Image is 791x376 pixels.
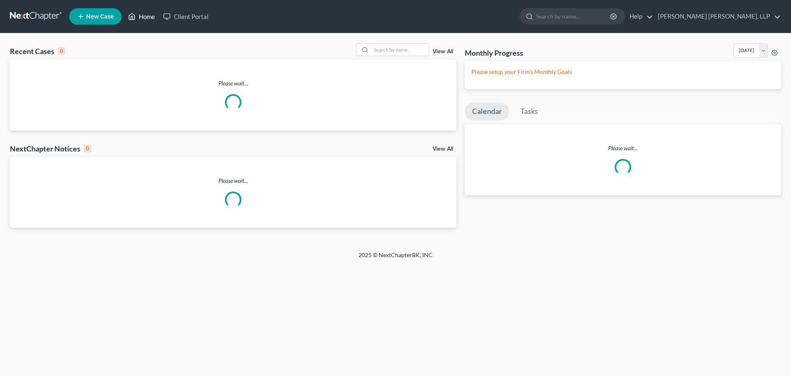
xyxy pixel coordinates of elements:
[161,251,630,266] div: 2025 © NextChapterBK, INC
[513,102,545,121] a: Tasks
[654,9,781,24] a: [PERSON_NAME] [PERSON_NAME], LLP
[471,68,775,76] p: Please setup your Firm's Monthly Goals
[536,9,611,24] input: Search by name...
[371,44,429,56] input: Search by name...
[10,79,456,87] p: Please wait...
[10,177,456,185] p: Please wait...
[84,145,91,152] div: 0
[465,48,523,58] h3: Monthly Progress
[124,9,159,24] a: Home
[86,14,114,20] span: New Case
[58,47,65,55] div: 0
[10,46,65,56] div: Recent Cases
[10,144,91,154] div: NextChapter Notices
[465,102,509,121] a: Calendar
[433,49,453,54] a: View All
[433,146,453,152] a: View All
[625,9,653,24] a: Help
[159,9,213,24] a: Client Portal
[465,144,781,152] p: Please wait...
